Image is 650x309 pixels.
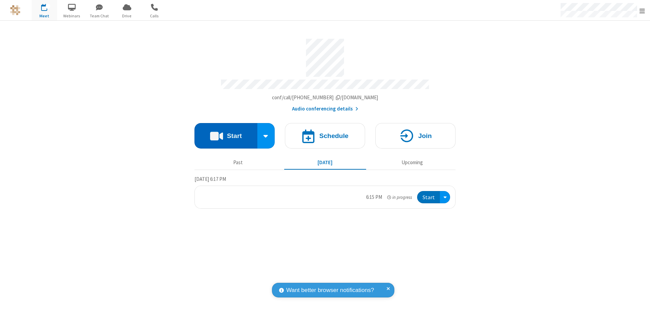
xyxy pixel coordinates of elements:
[319,133,348,139] h4: Schedule
[114,13,140,19] span: Drive
[440,191,450,204] div: Open menu
[227,133,242,139] h4: Start
[257,123,275,149] div: Start conference options
[194,123,257,149] button: Start
[418,133,432,139] h4: Join
[366,193,382,201] div: 6:15 PM
[285,123,365,149] button: Schedule
[194,176,226,182] span: [DATE] 6:17 PM
[284,156,366,169] button: [DATE]
[272,94,378,101] span: Copy my meeting room link
[46,4,50,9] div: 1
[197,156,279,169] button: Past
[375,123,456,149] button: Join
[194,175,456,209] section: Today's Meetings
[387,194,412,201] em: in progress
[10,5,20,15] img: QA Selenium DO NOT DELETE OR CHANGE
[142,13,167,19] span: Calls
[286,286,374,295] span: Want better browser notifications?
[59,13,85,19] span: Webinars
[87,13,112,19] span: Team Chat
[272,94,378,102] button: Copy my meeting room linkCopy my meeting room link
[371,156,453,169] button: Upcoming
[32,13,57,19] span: Meet
[292,105,358,113] button: Audio conferencing details
[194,34,456,113] section: Account details
[417,191,440,204] button: Start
